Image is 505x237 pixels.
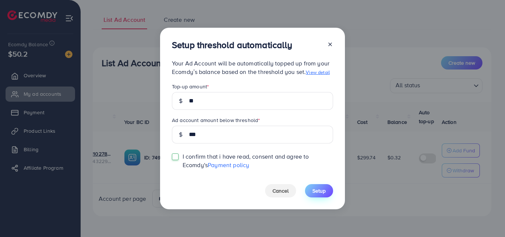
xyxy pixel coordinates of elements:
[183,152,333,169] span: I confirm that i have read, consent and agree to Ecomdy's
[272,187,289,194] span: Cancel
[305,184,333,197] button: Setup
[306,69,330,75] a: View detail
[172,40,292,50] h3: Setup threshold automatically
[172,83,209,90] label: Top-up amount
[172,116,260,124] label: Ad account amount below threshold
[474,204,499,231] iframe: Chat
[312,187,326,194] span: Setup
[265,184,296,197] button: Cancel
[172,59,330,76] span: Your Ad Account will be automatically topped up from your Ecomdy’s balance based on the threshold...
[208,161,249,169] a: Payment policy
